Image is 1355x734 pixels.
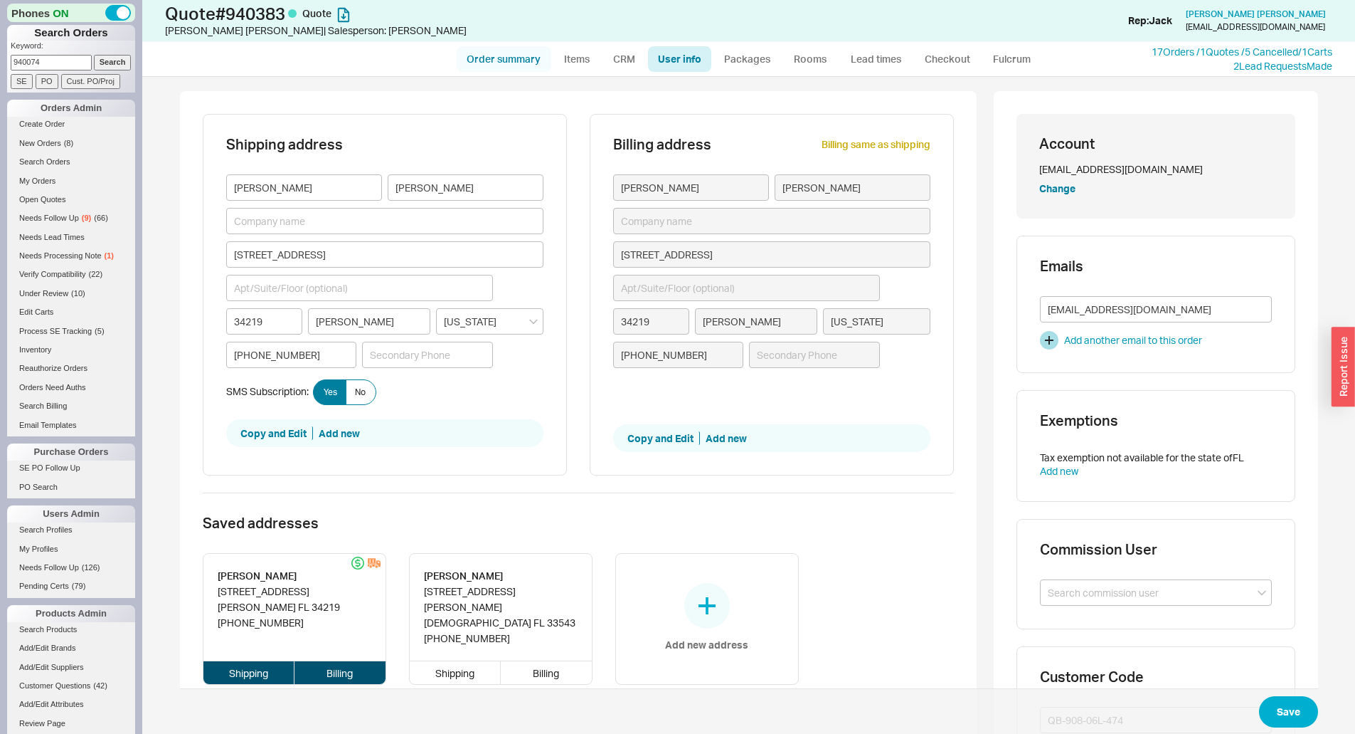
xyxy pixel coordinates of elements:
[218,568,340,584] div: [PERSON_NAME]
[1039,137,1272,151] h3: Account
[7,697,135,712] a: Add/Edit Attributes
[1186,9,1326,19] a: [PERSON_NAME] [PERSON_NAME]
[424,568,578,584] div: [PERSON_NAME]
[603,46,645,72] a: CRM
[226,308,303,335] input: Zip
[7,418,135,433] a: Email Templates
[1040,414,1272,428] h3: Exemptions
[7,480,135,495] a: PO Search
[822,137,930,174] div: Billing same as shipping
[7,192,135,207] a: Open Quotes
[19,270,86,278] span: Verify Compatibility
[19,289,68,298] span: Under Review
[665,640,748,650] h5: Add new address
[218,615,340,631] div: [PHONE_NUMBER]
[19,563,79,572] span: Needs Follow Up
[1039,162,1272,177] div: [EMAIL_ADDRESS][DOMAIN_NAME]
[613,275,880,301] input: Apt/Suite/Floor (optional)
[1040,331,1202,350] button: Add another email to this order
[1128,14,1172,28] div: Rep: Jack
[1040,670,1272,684] h3: Customer Code
[7,100,135,117] div: Orders Admin
[36,74,58,89] input: PO
[1258,590,1266,596] svg: open menu
[226,208,543,234] input: Company name
[7,399,135,414] a: Search Billing
[648,46,711,72] a: User info
[7,25,135,41] h1: Search Orders
[7,117,135,132] a: Create Order
[613,342,744,368] input: Phone
[218,584,340,599] div: [STREET_ADDRESS]
[165,23,681,38] div: [PERSON_NAME] [PERSON_NAME] | Salesperson: [PERSON_NAME]
[613,241,930,268] input: Street Address
[613,208,930,234] input: Company name
[784,46,837,72] a: Rooms
[1152,46,1298,58] a: 17Orders /1Quotes /5 Cancelled
[82,563,100,572] span: ( 126 )
[7,660,135,675] a: Add/Edit Suppliers
[324,387,337,398] span: Yes
[1040,259,1272,273] h3: Emails
[613,308,690,335] input: Zip
[749,342,880,368] input: Secondary Phone
[319,426,360,441] button: Add new
[71,289,85,298] span: ( 10 )
[410,661,501,684] div: Shipping
[714,46,781,72] a: Packages
[7,174,135,189] a: My Orders
[226,137,343,152] h3: Shipping address
[226,174,382,201] input: First name
[1039,182,1075,196] button: Change
[840,46,912,72] a: Lead times
[7,461,135,476] a: SE PO Follow Up
[1040,542,1272,557] h3: Commission User
[19,251,102,260] span: Needs Processing Note
[72,582,86,590] span: ( 79 )
[203,516,954,530] h3: Saved addresses
[19,681,90,690] span: Customer Questions
[7,579,135,594] a: Pending Certs(79)
[94,55,132,70] input: Search
[915,46,980,72] a: Checkout
[1277,703,1300,720] span: Save
[19,214,79,222] span: Needs Follow Up
[1259,696,1318,728] button: Save
[240,426,313,441] button: Copy and Edit
[457,46,551,72] a: Order summary
[94,214,108,222] span: ( 66 )
[1186,22,1325,32] div: [EMAIL_ADDRESS][DOMAIN_NAME]
[11,41,135,55] p: Keyword:
[362,342,493,368] input: Secondary Phone
[7,560,135,575] a: Needs Follow Up(126)
[424,584,578,599] div: [STREET_ADDRESS]
[7,641,135,656] a: Add/Edit Brands
[64,139,73,147] span: ( 8 )
[554,46,600,72] a: Items
[7,523,135,538] a: Search Profiles
[7,542,135,557] a: My Profiles
[61,74,120,89] input: Cust. PO/Proj
[388,174,543,201] input: Last name
[89,270,103,278] span: ( 22 )
[93,681,107,690] span: ( 42 )
[302,7,331,19] span: Quote
[627,431,700,446] button: Copy and Edit
[424,599,578,631] div: [PERSON_NAME][DEMOGRAPHIC_DATA] FL 33543
[613,174,769,201] input: First name
[218,599,340,615] div: [PERSON_NAME] FL 34219
[7,286,135,301] a: Under Review(10)
[226,342,357,368] input: Phone
[53,6,69,21] span: ON
[11,74,33,89] input: SE
[7,211,135,226] a: Needs Follow Up(9)(66)
[706,431,747,446] button: Add new
[294,661,386,684] div: Billing
[1040,451,1244,463] span: Tax exemption not available for the state of FL
[7,230,135,245] a: Needs Lead Times
[226,275,493,301] input: Apt/Suite/Floor (optional)
[203,661,295,684] div: Shipping
[1040,465,1078,477] a: Add new
[775,174,930,201] input: Last name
